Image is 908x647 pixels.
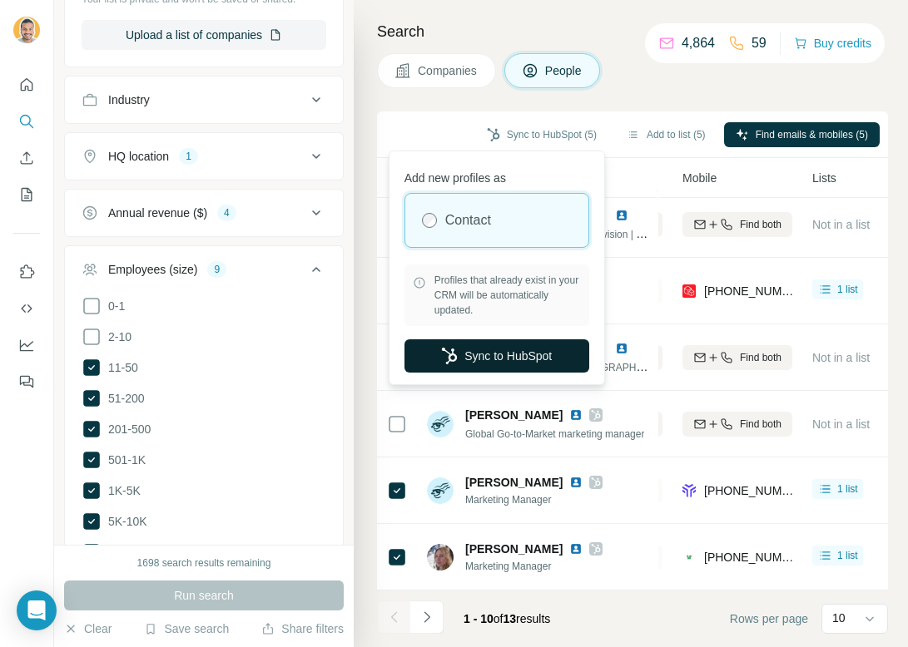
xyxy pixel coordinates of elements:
[545,62,583,79] span: People
[812,417,870,431] span: Not in a list
[404,339,589,373] button: Sync to HubSpot
[179,149,198,164] div: 1
[756,127,868,142] span: Find emails & mobiles (5)
[13,180,40,210] button: My lists
[682,482,696,499] img: provider forager logo
[427,411,454,437] img: Avatar
[465,559,603,574] span: Marketing Manager
[832,610,846,626] p: 10
[740,217,781,232] span: Find both
[108,205,207,221] div: Annual revenue ($)
[465,428,644,440] span: Global Go-to-Market marketing manager
[837,282,858,297] span: 1 list
[682,283,696,299] img: provider prospeo logo
[207,262,226,277] div: 9
[465,541,563,557] span: [PERSON_NAME]
[427,544,454,570] img: Avatar
[434,273,581,318] span: Profiles that already exist in your CRM will be automatically updated.
[752,33,767,53] p: 59
[261,620,344,637] button: Share filters
[445,210,491,230] label: Contact
[102,298,125,314] span: 0-1
[704,551,809,564] span: [PHONE_NUMBER]
[13,294,40,323] button: Use Surfe API
[102,513,147,530] span: 5K-10K
[465,407,563,423] span: [PERSON_NAME]
[465,492,603,507] span: Marketing Manager
[812,351,870,364] span: Not in a list
[13,257,40,287] button: Use Surfe on LinkedIn
[682,170,717,186] span: Mobile
[837,548,858,563] span: 1 list
[65,249,343,296] button: Employees (size)9
[102,421,151,437] span: 201-500
[137,556,271,570] div: 1698 search results remaining
[102,390,145,407] span: 51-200
[682,212,792,237] button: Find both
[504,612,517,625] span: 13
[144,620,229,637] button: Save search
[13,367,40,397] button: Feedback
[704,484,809,497] span: [PHONE_NUMBER]
[65,193,343,233] button: Annual revenue ($)4
[17,590,57,630] div: Open Intercom Messenger
[615,342,628,355] img: LinkedIn logo
[464,612,550,625] span: results
[427,477,454,504] img: Avatar
[65,80,343,120] button: Industry
[682,345,792,370] button: Find both
[217,205,236,220] div: 4
[410,600,444,634] button: Navigate to next page
[13,330,40,360] button: Dashboard
[13,17,40,43] img: Avatar
[64,620,112,637] button: Clear
[102,482,141,499] span: 1K-5K
[418,62,479,79] span: Companies
[108,148,169,165] div: HQ location
[794,32,871,55] button: Buy credits
[704,284,809,298] span: [PHONE_NUMBER]
[108,261,197,278] div: Employees (size)
[682,412,792,437] button: Find both
[740,417,781,432] span: Find both
[812,170,836,186] span: Lists
[102,359,138,376] span: 11-50
[615,122,717,147] button: Add to list (5)
[404,163,589,186] p: Add new profiles as
[740,350,781,365] span: Find both
[13,70,40,100] button: Quick start
[13,106,40,136] button: Search
[569,542,583,556] img: LinkedIn logo
[102,452,146,468] span: 501-1K
[812,218,870,231] span: Not in a list
[730,610,808,627] span: Rows per page
[569,476,583,489] img: LinkedIn logo
[464,612,494,625] span: 1 - 10
[377,20,888,43] h4: Search
[465,474,563,491] span: [PERSON_NAME]
[108,91,150,108] div: Industry
[724,122,880,147] button: Find emails & mobiles (5)
[569,408,583,422] img: LinkedIn logo
[13,143,40,173] button: Enrich CSV
[102,328,131,345] span: 2-10
[615,209,628,222] img: LinkedIn logo
[682,549,696,566] img: provider contactout logo
[82,20,326,50] button: Upload a list of companies
[494,612,504,625] span: of
[475,122,608,147] button: Sync to HubSpot (5)
[682,33,715,53] p: 4,864
[65,136,343,176] button: HQ location1
[102,544,153,561] span: 10K-50K
[837,482,858,496] span: 1 list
